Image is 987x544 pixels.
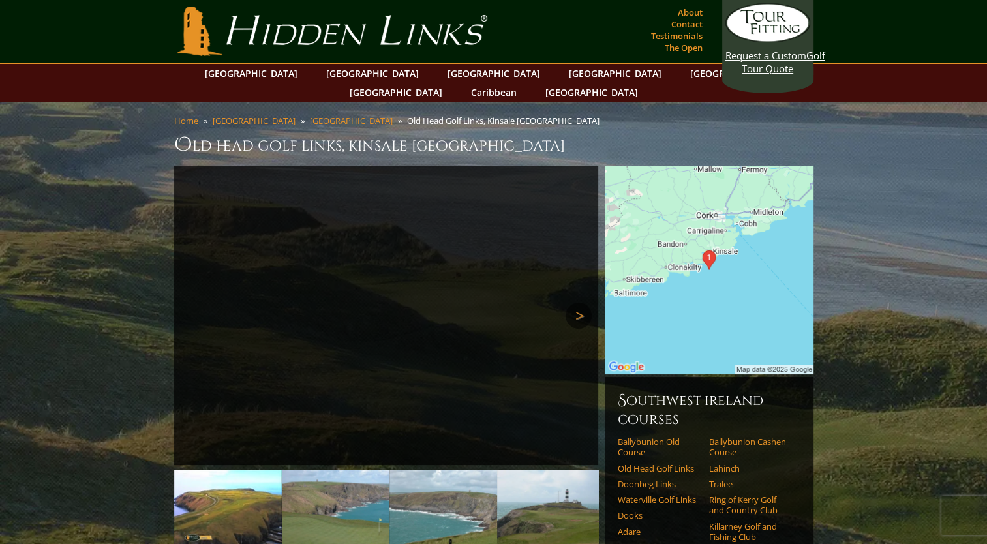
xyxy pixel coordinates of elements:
[709,436,792,458] a: Ballybunion Cashen Course
[725,3,810,75] a: Request a CustomGolf Tour Quote
[675,3,706,22] a: About
[684,64,789,83] a: [GEOGRAPHIC_DATA]
[709,479,792,489] a: Tralee
[213,115,296,127] a: [GEOGRAPHIC_DATA]
[310,115,393,127] a: [GEOGRAPHIC_DATA]
[709,521,792,543] a: Killarney Golf and Fishing Club
[174,132,813,158] h1: Old Head Golf Links, Kinsale [GEOGRAPHIC_DATA]
[562,64,668,83] a: [GEOGRAPHIC_DATA]
[725,49,806,62] span: Request a Custom
[618,479,701,489] a: Doonbeg Links
[441,64,547,83] a: [GEOGRAPHIC_DATA]
[464,83,523,102] a: Caribbean
[198,64,304,83] a: [GEOGRAPHIC_DATA]
[668,15,706,33] a: Contact
[648,27,706,45] a: Testimonials
[539,83,645,102] a: [GEOGRAPHIC_DATA]
[174,115,198,127] a: Home
[343,83,449,102] a: [GEOGRAPHIC_DATA]
[618,494,701,505] a: Waterville Golf Links
[566,303,592,329] a: Next
[618,510,701,521] a: Dooks
[605,166,813,374] img: Google Map of Old Head Golf Links, Kinsale, Ireland
[618,463,701,474] a: Old Head Golf Links
[709,494,792,516] a: Ring of Kerry Golf and Country Club
[618,436,701,458] a: Ballybunion Old Course
[661,38,706,57] a: The Open
[320,64,425,83] a: [GEOGRAPHIC_DATA]
[618,526,701,537] a: Adare
[618,390,800,429] h6: Southwest Ireland Courses
[709,463,792,474] a: Lahinch
[407,115,605,127] li: Old Head Golf Links, Kinsale [GEOGRAPHIC_DATA]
